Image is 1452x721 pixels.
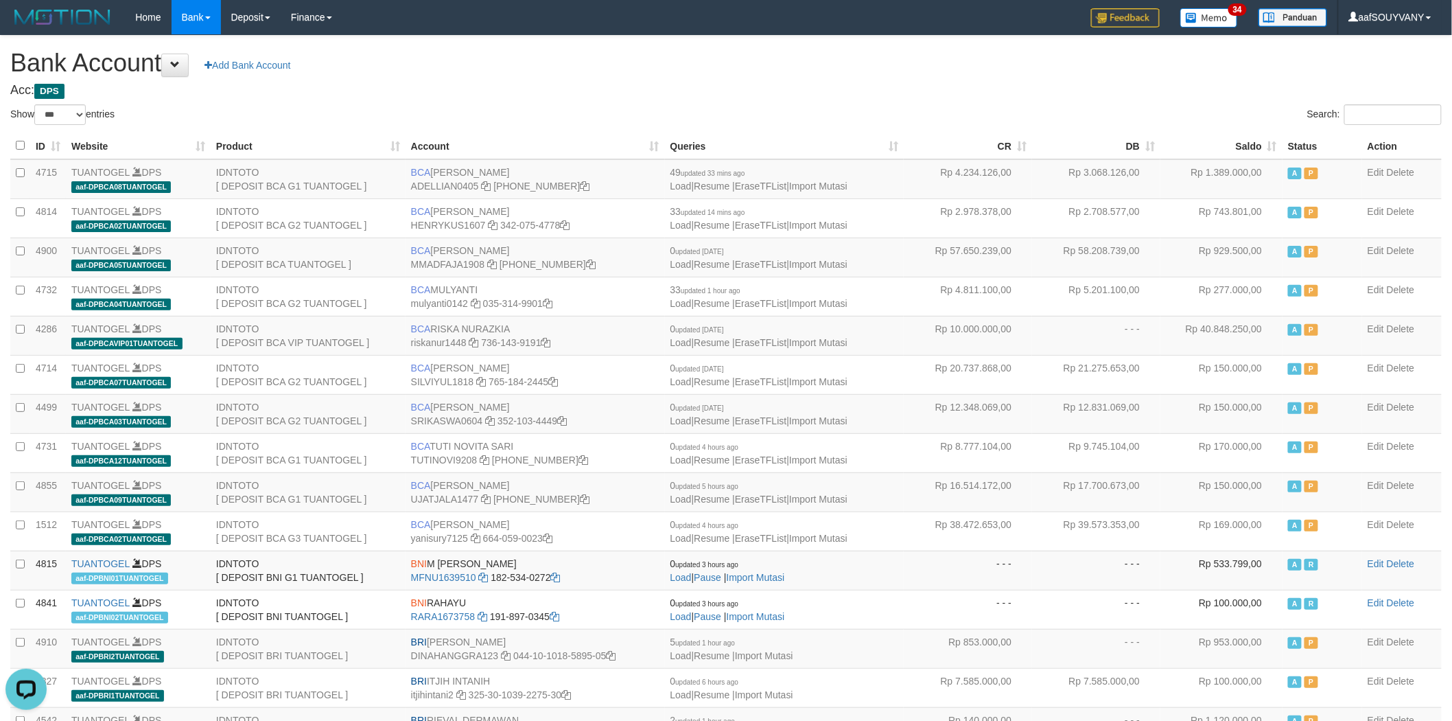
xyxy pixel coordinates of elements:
[1387,519,1414,530] a: Delete
[406,355,665,394] td: [PERSON_NAME] 765-184-2445
[211,433,406,472] td: IDNTOTO [ DEPOSIT BCA G1 TUANTOGEL ]
[34,104,86,125] select: Showentries
[1387,480,1414,491] a: Delete
[211,238,406,277] td: IDNTOTO [ DEPOSIT BCA TUANTOGEL ]
[411,611,475,622] a: RARA1673758
[694,455,729,466] a: Resume
[580,181,589,192] a: Copy 5655032115 to clipboard
[904,159,1032,199] td: Rp 4.234.126,00
[211,394,406,433] td: IDNTOTO [ DEPOSIT BCA G2 TUANTOGEL ]
[550,611,559,622] a: Copy 1918970345 to clipboard
[789,376,847,387] a: Import Mutasi
[211,159,406,199] td: IDNTOTO [ DEPOSIT BCA G1 TUANTOGEL ]
[411,245,431,256] span: BCA
[670,376,692,387] a: Load
[904,512,1032,551] td: Rp 38.472.653,00
[211,355,406,394] td: IDNTOTO [ DEPOSIT BCA G2 TUANTOGEL ]
[670,519,847,544] span: | | |
[1304,402,1318,414] span: Paused
[1288,363,1302,375] span: Active
[541,337,551,348] a: Copy 7361439191 to clipboard
[71,676,130,687] a: TUANTOGEL
[1032,133,1160,159] th: DB: activate to sort column ascending
[670,284,740,295] span: 33
[670,611,692,622] a: Load
[670,206,847,231] span: | | |
[10,7,115,27] img: MOTION_logo.png
[1288,168,1302,179] span: Active
[469,337,479,348] a: Copy riskanur1448 to clipboard
[411,284,431,295] span: BCA
[670,402,724,413] span: 0
[1032,433,1160,472] td: Rp 9.745.104,00
[670,259,692,270] a: Load
[66,394,211,433] td: DPS
[71,597,130,608] a: TUANTOGEL
[670,441,847,466] span: | | |
[1368,245,1384,256] a: Edit
[670,323,847,348] span: | | |
[1368,167,1384,178] a: Edit
[406,277,665,316] td: MULYANTI 035-314-9901
[71,338,183,350] span: aaf-DPBCAVIP01TUANTOGEL
[71,416,171,428] span: aaf-DPBCA03TUANTOGEL
[670,363,724,374] span: 0
[66,433,211,472] td: DPS
[560,220,570,231] a: Copy 3420754778 to clipboard
[1032,394,1160,433] td: Rp 12.831.069,00
[66,238,211,277] td: DPS
[1304,481,1318,492] span: Paused
[411,376,474,387] a: SILVIYUL1818
[1288,207,1302,218] span: Active
[675,326,723,334] span: updated [DATE]
[411,415,483,426] a: SRIKASWA0604
[411,220,486,231] a: HENRYKUS1607
[1307,104,1442,125] label: Search:
[66,159,211,199] td: DPS
[543,533,552,544] a: Copy 6640590023 to clipboard
[1160,277,1283,316] td: Rp 277.000,00
[1368,676,1384,687] a: Edit
[1032,198,1160,238] td: Rp 2.708.577,00
[670,415,692,426] a: Load
[1160,198,1283,238] td: Rp 743.801,00
[411,363,431,374] span: BCA
[1288,481,1302,492] span: Active
[675,404,723,412] span: updated [DATE]
[71,323,130,334] a: TUANTOGEL
[586,259,596,270] a: Copy 4062282031 to clipboard
[34,84,65,99] span: DPS
[411,402,431,413] span: BCA
[1368,519,1384,530] a: Edit
[735,650,793,661] a: Import Mutasi
[1160,159,1283,199] td: Rp 1.389.000,00
[71,637,130,648] a: TUANTOGEL
[735,689,793,700] a: Import Mutasi
[904,433,1032,472] td: Rp 8.777.104,00
[71,206,130,217] a: TUANTOGEL
[1368,402,1384,413] a: Edit
[1032,472,1160,512] td: Rp 17.700.673,00
[735,181,786,192] a: EraseTFList
[1387,441,1414,452] a: Delete
[543,298,552,309] a: Copy 0353149901 to clipboard
[789,494,847,505] a: Import Mutasi
[578,455,588,466] a: Copy 5665095298 to clipboard
[789,455,847,466] a: Import Mutasi
[735,337,786,348] a: EraseTFList
[1288,246,1302,257] span: Active
[1368,558,1384,569] a: Edit
[675,444,738,451] span: updated 4 hours ago
[30,277,66,316] td: 4732
[694,533,729,544] a: Resume
[71,299,171,310] span: aaf-DPBCA04TUANTOGEL
[694,337,729,348] a: Resume
[670,167,847,192] span: | | |
[1362,133,1442,159] th: Action
[411,206,431,217] span: BCA
[670,689,692,700] a: Load
[411,480,431,491] span: BCA
[670,206,745,217] span: 33
[735,259,786,270] a: EraseTFList
[480,455,489,466] a: Copy TUTINOVI9208 to clipboard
